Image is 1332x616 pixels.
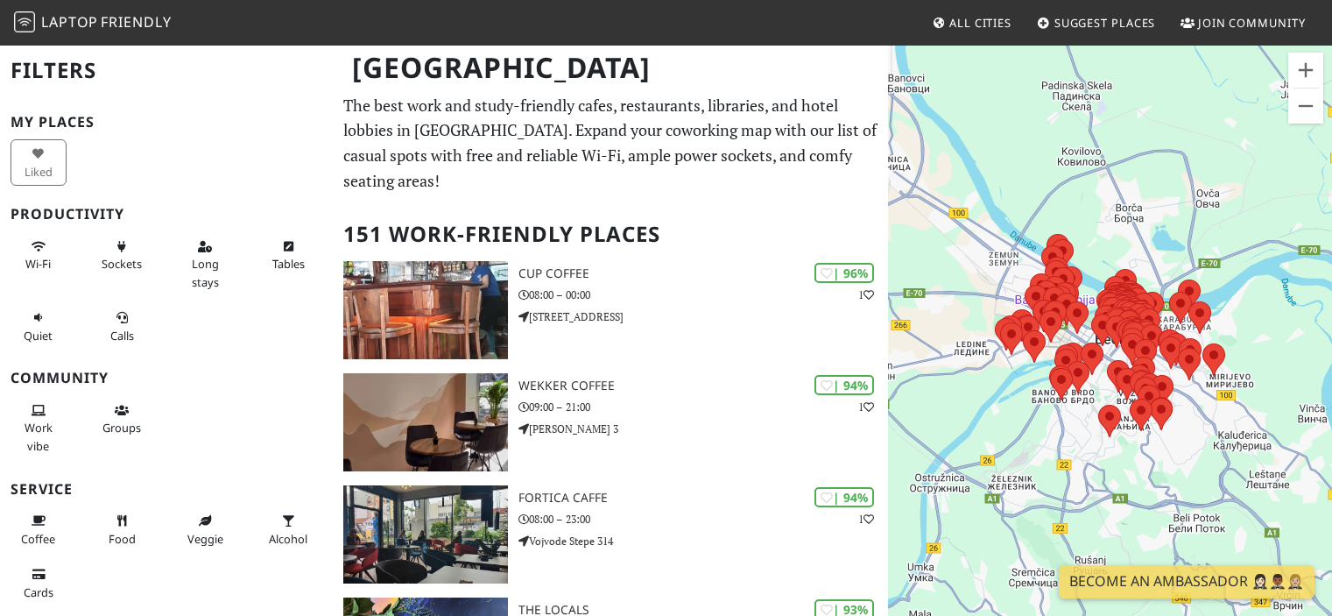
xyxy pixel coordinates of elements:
span: Stable Wi-Fi [25,256,51,272]
button: Wi-Fi [11,232,67,279]
span: Credit cards [24,584,53,600]
span: Group tables [102,420,141,435]
h3: Wekker Coffee [518,379,889,393]
button: Long stays [177,232,233,296]
p: 1 [858,287,874,303]
div: | 94% [814,487,874,507]
button: Food [94,506,150,553]
p: 08:00 – 23:00 [518,511,889,527]
img: Fortica caffe [343,485,507,584]
h3: Service [11,481,322,498]
h3: Community [11,370,322,386]
p: [STREET_ADDRESS] [518,308,889,325]
button: Zoom in [1288,53,1323,88]
a: All Cities [925,7,1018,39]
span: Veggie [187,531,223,547]
button: Veggie [177,506,233,553]
button: Zoom out [1288,89,1323,124]
button: Groups [94,396,150,443]
button: Work vibe [11,396,67,460]
a: Become an Ambassador 🤵🏻‍♀️🤵🏾‍♂️🤵🏼‍♀️ [1059,565,1314,598]
span: Coffee [21,531,55,547]
a: Fortica caffe | 94% 1 Fortica caffe 08:00 – 23:00 Vojvode Stepe 314 [333,485,888,584]
span: Suggest Places [1054,15,1156,31]
h3: Cup Coffee [518,266,889,281]
p: [PERSON_NAME] 3 [518,421,889,437]
p: 1 [858,511,874,527]
p: 08:00 – 00:00 [518,287,889,303]
span: Food [109,531,136,547]
span: Join Community [1198,15,1306,31]
p: Vojvode Stepe 314 [518,533,889,549]
button: Tables [260,232,316,279]
img: Cup Coffee [343,261,507,359]
p: 09:00 – 21:00 [518,399,889,415]
img: LaptopFriendly [14,11,35,32]
h3: My Places [11,114,322,131]
button: Quiet [11,303,67,350]
p: 1 [858,399,874,415]
button: Sockets [94,232,150,279]
p: The best work and study-friendly cafes, restaurants, libraries, and hotel lobbies in [GEOGRAPHIC_... [343,93,877,194]
div: | 94% [814,375,874,395]
span: Video/audio calls [110,328,134,343]
span: Alcohol [269,531,307,547]
h3: Fortica caffe [518,491,889,506]
span: Laptop [41,12,98,32]
div: | 96% [814,263,874,283]
button: Cards [11,560,67,606]
a: Cup Coffee | 96% 1 Cup Coffee 08:00 – 00:00 [STREET_ADDRESS] [333,261,888,359]
a: Wekker Coffee | 94% 1 Wekker Coffee 09:00 – 21:00 [PERSON_NAME] 3 [333,373,888,471]
h1: [GEOGRAPHIC_DATA] [338,44,884,92]
button: Coffee [11,506,67,553]
button: Calls [94,303,150,350]
h2: Filters [11,44,322,97]
a: LaptopFriendly LaptopFriendly [14,8,172,39]
img: Wekker Coffee [343,373,507,471]
h3: Productivity [11,206,322,223]
span: People working [25,420,53,453]
span: Power sockets [102,256,142,272]
span: Long stays [192,256,219,289]
span: All Cities [949,15,1011,31]
a: Join Community [1173,7,1313,39]
button: Alcohol [260,506,316,553]
span: Friendly [101,12,171,32]
span: Quiet [24,328,53,343]
a: Suggest Places [1030,7,1163,39]
h2: 151 Work-Friendly Places [343,208,877,261]
span: Work-friendly tables [272,256,305,272]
